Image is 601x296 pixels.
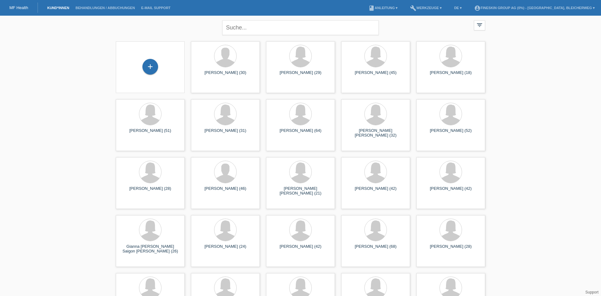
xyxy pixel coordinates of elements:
[585,290,598,294] a: Support
[421,70,480,80] div: [PERSON_NAME] (18)
[346,128,405,138] div: [PERSON_NAME] [PERSON_NAME] (32)
[9,5,28,10] a: MF Health
[222,20,379,35] input: Suche...
[271,244,330,254] div: [PERSON_NAME] (42)
[421,186,480,196] div: [PERSON_NAME] (42)
[196,186,255,196] div: [PERSON_NAME] (46)
[451,6,465,10] a: DE ▾
[346,244,405,254] div: [PERSON_NAME] (68)
[196,244,255,254] div: [PERSON_NAME] (24)
[421,244,480,254] div: [PERSON_NAME] (28)
[476,22,483,29] i: filter_list
[271,186,330,196] div: [PERSON_NAME] [PERSON_NAME] (21)
[474,5,480,11] i: account_circle
[44,6,72,10] a: Kund*innen
[143,61,158,72] div: Kund*in hinzufügen
[121,128,180,138] div: [PERSON_NAME] (51)
[271,70,330,80] div: [PERSON_NAME] (29)
[196,70,255,80] div: [PERSON_NAME] (30)
[365,6,401,10] a: bookAnleitung ▾
[471,6,598,10] a: account_circleFineSkin Group AG (0%) - [GEOGRAPHIC_DATA], Bleicherweg ▾
[196,128,255,138] div: [PERSON_NAME] (31)
[346,186,405,196] div: [PERSON_NAME] (42)
[72,6,138,10] a: Behandlungen / Abbuchungen
[138,6,174,10] a: E-Mail Support
[271,128,330,138] div: [PERSON_NAME] (64)
[410,5,416,11] i: build
[121,244,180,254] div: Gianna [PERSON_NAME] Saigon [PERSON_NAME] (26)
[421,128,480,138] div: [PERSON_NAME] (52)
[121,186,180,196] div: [PERSON_NAME] (28)
[346,70,405,80] div: [PERSON_NAME] (45)
[407,6,445,10] a: buildWerkzeuge ▾
[368,5,375,11] i: book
